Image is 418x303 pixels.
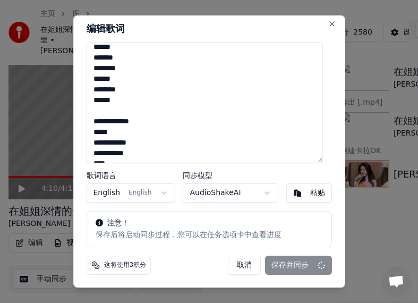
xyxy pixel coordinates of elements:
[87,172,176,179] label: 歌词语言
[228,255,261,274] button: 取消
[96,218,323,229] div: 注意！
[96,229,323,240] div: 保存后将启动同步过程，您可以在任务选项卡中查看进度
[87,24,332,33] h2: 编辑歌词
[286,183,332,203] button: 粘贴
[104,260,147,269] span: 这将使用3积分
[183,172,278,179] label: 同步模型
[310,188,325,198] div: 粘贴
